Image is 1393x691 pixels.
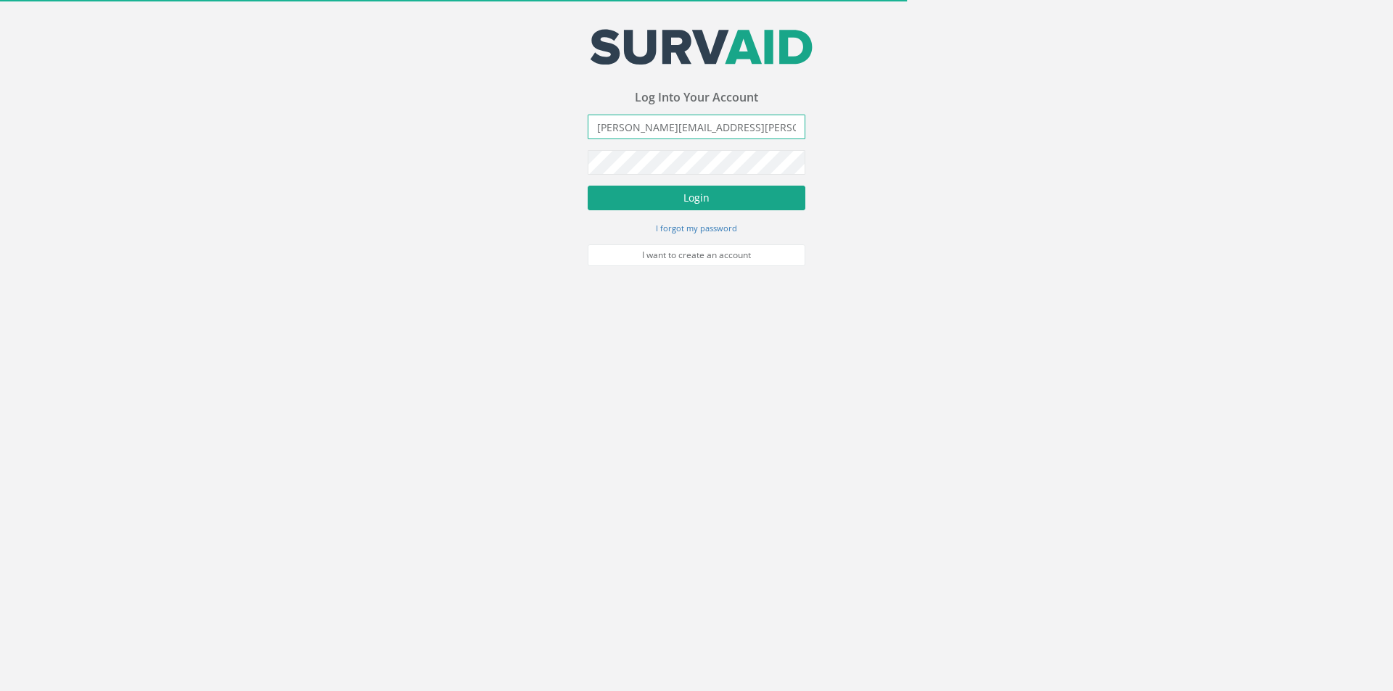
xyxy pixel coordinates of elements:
[656,223,737,233] small: I forgot my password
[588,186,805,210] button: Login
[656,221,737,234] a: I forgot my password
[588,244,805,266] a: I want to create an account
[588,91,805,104] h3: Log Into Your Account
[588,115,805,139] input: Email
